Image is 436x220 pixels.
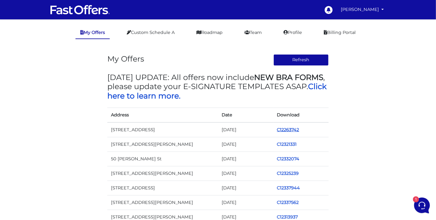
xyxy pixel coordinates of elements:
[277,200,299,205] a: C12337562
[107,152,218,166] td: 50 [PERSON_NAME] St
[25,67,93,73] span: Aura
[107,73,329,100] h3: [DATE] UPDATE: All offers now include , please update your E-SIGNATURE TEMPLATES ASAP.
[97,67,112,72] p: 5mo ago
[319,27,361,38] a: Billing Portal
[107,122,218,137] td: [STREET_ADDRESS]
[42,164,79,178] button: 1Messages
[277,171,299,176] a: C12325239
[218,181,273,195] td: [DATE]
[218,122,273,137] td: [DATE]
[107,108,218,122] th: Address
[277,127,299,132] a: C12263742
[52,173,69,178] p: Messages
[273,108,329,122] th: Download
[122,27,179,38] a: Custom Schedule A
[98,34,112,39] a: See all
[75,109,112,114] a: Open Help Center
[279,27,307,38] a: Profile
[14,122,99,128] input: Search for an Article...
[25,51,93,57] p: You: not acceptable
[277,142,297,147] a: C12321331
[254,73,323,82] strong: NEW BRA FORMS
[44,89,85,94] span: Start a Conversation
[107,82,327,100] a: Click here to learn more.
[97,44,112,49] p: 5mo ago
[106,51,112,57] span: 3
[25,74,93,80] p: You: please and thanks
[277,214,298,220] a: C12313937
[7,41,114,59] a: AuraYou:not acceptable5mo ago3
[10,44,22,56] img: dark
[10,109,41,114] span: Find an Answer
[94,173,102,178] p: Help
[10,85,112,97] button: Start a Conversation
[107,54,144,63] h3: My Offers
[218,108,273,122] th: Date
[338,4,386,15] a: [PERSON_NAME]
[10,34,49,39] span: Your Conversations
[79,164,116,178] button: Help
[240,27,267,38] a: Team
[18,173,29,178] p: Home
[218,152,273,166] td: [DATE]
[61,164,65,168] span: 1
[218,166,273,181] td: [DATE]
[7,65,114,83] a: AuraYou:please and thanks5mo ago
[75,27,110,39] a: My Offers
[413,196,431,215] iframe: Customerly Messenger Launcher
[107,166,218,181] td: [STREET_ADDRESS][PERSON_NAME]
[273,54,329,66] button: Refresh
[25,44,93,50] span: Aura
[10,68,22,80] img: dark
[277,156,300,162] a: C12332074
[5,5,102,24] h2: Hello [PERSON_NAME] 👋
[277,185,300,191] a: C12337944
[107,137,218,152] td: [STREET_ADDRESS][PERSON_NAME]
[218,195,273,210] td: [DATE]
[107,181,218,195] td: [STREET_ADDRESS]
[107,195,218,210] td: [STREET_ADDRESS][PERSON_NAME]
[5,164,42,178] button: Home
[218,137,273,152] td: [DATE]
[192,27,227,38] a: Roadmap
